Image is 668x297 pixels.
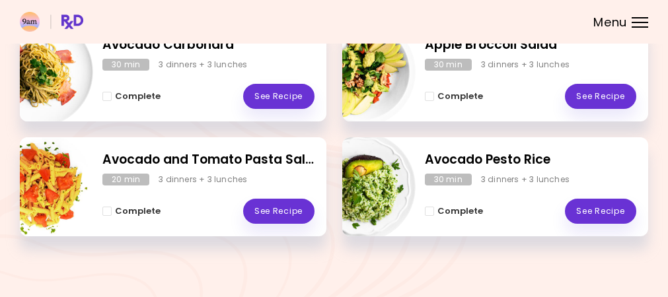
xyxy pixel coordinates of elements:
div: 30 min [425,59,472,71]
div: 3 dinners + 3 lunches [159,59,247,71]
div: 3 dinners + 3 lunches [481,174,570,185]
img: Info - Avocado Pesto Rice [306,132,416,242]
div: 30 min [425,174,472,185]
div: 3 dinners + 3 lunches [159,174,247,185]
a: See Recipe - Apple Broccoli Salad [565,84,636,109]
a: See Recipe - Avocado Carbonara [243,84,315,109]
h2: Apple Broccoli Salad [425,36,637,55]
img: Info - Apple Broccoli Salad [306,17,416,127]
div: 20 min [102,174,149,185]
h2: Avocado Carbonara [102,36,315,55]
span: Menu [593,16,627,28]
div: 30 min [102,59,149,71]
span: Complete [115,206,161,216]
span: Complete [115,91,161,102]
button: Complete - Apple Broccoli Salad [425,88,483,104]
span: Complete [437,206,483,216]
div: 3 dinners + 3 lunches [481,59,570,71]
h2: Avocado and Tomato Pasta Salad [102,150,315,170]
a: See Recipe - Avocado and Tomato Pasta Salad [243,199,315,224]
button: Complete - Avocado Pesto Rice [425,203,483,219]
span: Complete [437,91,483,102]
img: RxDiet [20,12,83,32]
h2: Avocado Pesto Rice [425,150,637,170]
button: Complete - Avocado Carbonara [102,88,161,104]
a: See Recipe - Avocado Pesto Rice [565,199,636,224]
button: Complete - Avocado and Tomato Pasta Salad [102,203,161,219]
